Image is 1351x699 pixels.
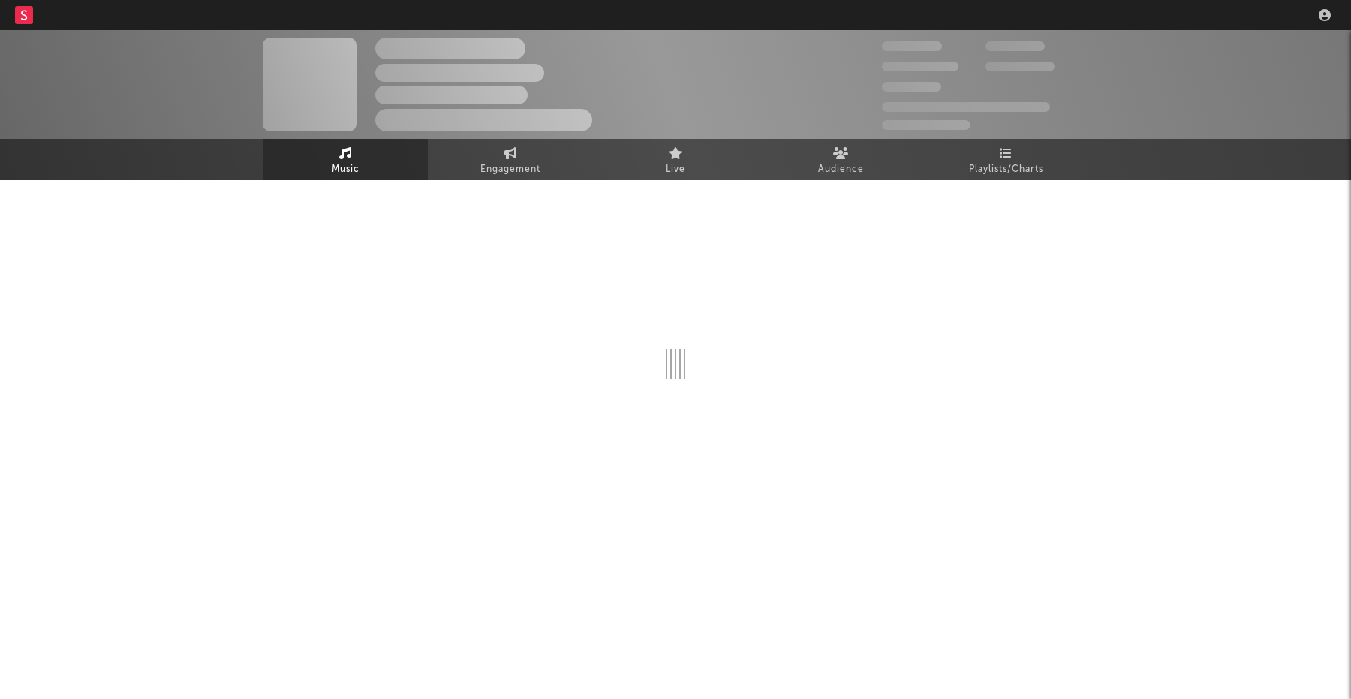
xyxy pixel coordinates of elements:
[882,120,970,130] span: Jump Score: 85.0
[758,139,923,180] a: Audience
[263,139,428,180] a: Music
[593,139,758,180] a: Live
[985,41,1045,51] span: 100,000
[882,41,942,51] span: 300,000
[923,139,1088,180] a: Playlists/Charts
[985,62,1055,71] span: 1,000,000
[882,62,958,71] span: 50,000,000
[969,161,1043,179] span: Playlists/Charts
[882,102,1050,112] span: 50,000,000 Monthly Listeners
[818,161,864,179] span: Audience
[882,82,941,92] span: 100,000
[428,139,593,180] a: Engagement
[666,161,685,179] span: Live
[480,161,540,179] span: Engagement
[332,161,360,179] span: Music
